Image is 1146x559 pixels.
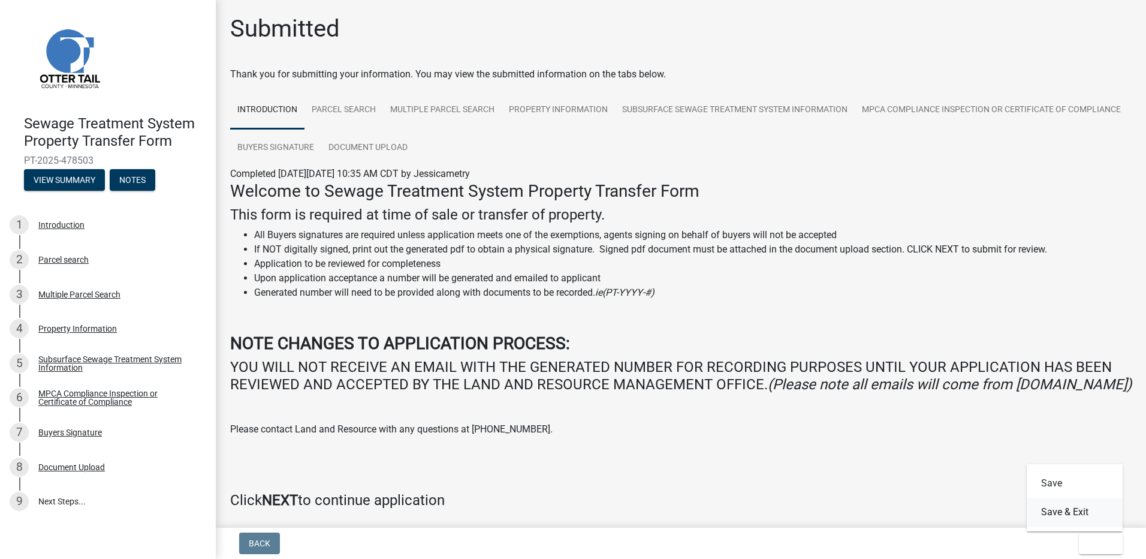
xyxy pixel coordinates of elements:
[10,215,29,235] div: 1
[38,324,117,333] div: Property Information
[239,533,280,554] button: Back
[230,181,1132,202] h3: Welcome to Sewage Treatment System Property Transfer Form
[254,285,1132,300] li: Generated number will need to be provided along with documents to be recorded.
[10,250,29,269] div: 2
[10,492,29,511] div: 9
[262,492,298,509] strong: NEXT
[230,14,340,43] h1: Submitted
[10,285,29,304] div: 3
[254,257,1132,271] li: Application to be reviewed for completeness
[110,176,155,185] wm-modal-confirm: Notes
[383,91,502,130] a: Multiple Parcel Search
[230,129,321,167] a: Buyers Signature
[230,359,1132,393] h4: YOU WILL NOT RECEIVE AN EMAIL WITH THE GENERATED NUMBER FOR RECORDING PURPOSES UNTIL YOUR APPLICA...
[230,206,1132,224] h4: This form is required at time of sale or transfer of property.
[230,91,304,130] a: Introduction
[24,169,105,191] button: View Summary
[38,256,89,264] div: Parcel search
[855,91,1128,130] a: MPCA Compliance Inspection or Certificate of Compliance
[768,376,1132,393] i: (Please note all emails will come from [DOMAIN_NAME])
[24,115,206,150] h4: Sewage Treatment System Property Transfer Form
[254,242,1132,257] li: If NOT digitally signed, print out the generated pdf to obtain a physical signature. Signed pdf d...
[1027,498,1123,527] button: Save & Exit
[1079,533,1123,554] button: Exit
[502,91,615,130] a: Property Information
[38,355,197,372] div: Subsurface Sewage Treatment System Information
[24,155,192,166] span: PT-2025-478503
[304,91,383,130] a: Parcel search
[321,129,415,167] a: Document Upload
[254,228,1132,242] li: All Buyers signatures are required unless application meets one of the exemptions, agents signing...
[595,287,655,298] i: ie(PT-YYYY-#)
[1027,464,1123,531] div: Exit
[254,271,1132,285] li: Upon application acceptance a number will be generated and emailed to applicant
[24,13,114,103] img: Otter Tail County, Minnesota
[38,389,197,406] div: MPCA Compliance Inspection or Certificate of Compliance
[615,91,855,130] a: Subsurface Sewage Treatment System Information
[24,176,105,185] wm-modal-confirm: Summary
[10,388,29,407] div: 6
[110,169,155,191] button: Notes
[249,539,270,548] span: Back
[230,168,470,179] span: Completed [DATE][DATE] 10:35 AM CDT by Jessicametry
[230,67,1132,82] div: Thank you for submitting your information. You may view the submitted information on the tabs below.
[1088,539,1106,548] span: Exit
[230,422,1132,437] p: Please contact Land and Resource with any questions at [PHONE_NUMBER].
[38,428,102,437] div: Buyers Signature
[38,463,105,471] div: Document Upload
[10,354,29,373] div: 5
[10,458,29,477] div: 8
[1027,469,1123,498] button: Save
[230,492,1132,509] h4: Click to continue application
[230,333,570,353] strong: NOTE CHANGES TO APPLICATION PROCESS:
[10,319,29,338] div: 4
[38,221,85,229] div: Introduction
[38,290,120,299] div: Multiple Parcel Search
[10,423,29,442] div: 7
